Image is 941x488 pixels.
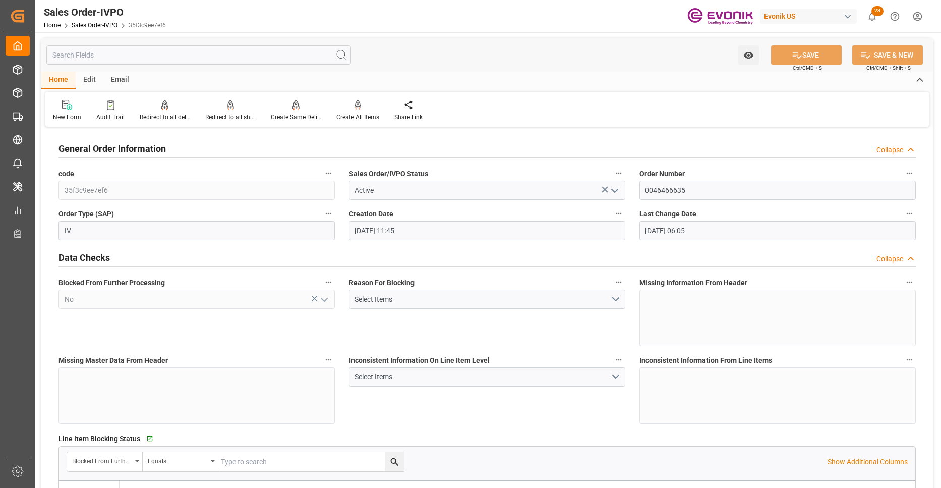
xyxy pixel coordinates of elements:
[58,209,114,220] span: Order Type (SAP)
[349,169,428,179] span: Sales Order/IVPO Status
[271,113,321,122] div: Create Same Delivery Date
[612,276,625,289] button: Reason For Blocking
[349,221,625,240] input: DD.MM.YYYY HH:MM
[866,64,911,72] span: Ctrl/CMD + Shift + S
[76,72,103,89] div: Edit
[44,5,166,20] div: Sales Order-IVPO
[322,207,335,220] button: Order Type (SAP)
[46,45,351,65] input: Search Fields
[639,209,696,220] span: Last Change Date
[336,113,379,122] div: Create All Items
[58,169,74,179] span: code
[876,145,903,155] div: Collapse
[639,221,916,240] input: DD.MM.YYYY HH:MM
[316,292,331,307] button: open menu
[322,276,335,289] button: Blocked From Further Processing
[148,454,207,466] div: Equals
[861,5,884,28] button: show 23 new notifications
[44,22,61,29] a: Home
[140,113,190,122] div: Redirect to all deliveries
[72,454,132,466] div: Blocked From Further Processing
[760,9,857,24] div: Evonik US
[394,113,423,122] div: Share Link
[349,278,415,288] span: Reason For Blocking
[53,113,81,122] div: New Form
[828,457,908,467] p: Show Additional Columns
[96,113,125,122] div: Audit Trail
[903,276,916,289] button: Missing Information From Header
[738,45,759,65] button: open menu
[58,433,140,444] span: Line Item Blocking Status
[349,290,625,309] button: open menu
[103,72,137,89] div: Email
[612,167,625,180] button: Sales Order/IVPO Status
[349,355,490,366] span: Inconsistent Information On Line Item Level
[355,294,610,305] div: Select Items
[903,207,916,220] button: Last Change Date
[58,278,165,288] span: Blocked From Further Processing
[143,452,218,471] button: open menu
[793,64,822,72] span: Ctrl/CMD + S
[322,167,335,180] button: code
[41,72,76,89] div: Home
[903,167,916,180] button: Order Number
[876,254,903,264] div: Collapse
[687,8,753,25] img: Evonik-brand-mark-Deep-Purple-RGB.jpeg_1700498283.jpeg
[884,5,906,28] button: Help Center
[72,22,117,29] a: Sales Order-IVPO
[903,353,916,366] button: Inconsistent Information From Line Items
[852,45,923,65] button: SAVE & NEW
[218,452,404,471] input: Type to search
[612,353,625,366] button: Inconsistent Information On Line Item Level
[322,353,335,366] button: Missing Master Data From Header
[612,207,625,220] button: Creation Date
[58,142,166,155] h2: General Order Information
[771,45,842,65] button: SAVE
[355,372,610,383] div: Select Items
[639,355,772,366] span: Inconsistent Information From Line Items
[349,367,625,387] button: open menu
[349,209,393,220] span: Creation Date
[205,113,256,122] div: Redirect to all shipments
[606,183,621,198] button: open menu
[760,7,861,26] button: Evonik US
[58,355,168,366] span: Missing Master Data From Header
[639,278,747,288] span: Missing Information From Header
[67,452,143,471] button: open menu
[871,6,884,16] span: 23
[58,251,110,264] h2: Data Checks
[385,452,404,471] button: search button
[639,169,685,179] span: Order Number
